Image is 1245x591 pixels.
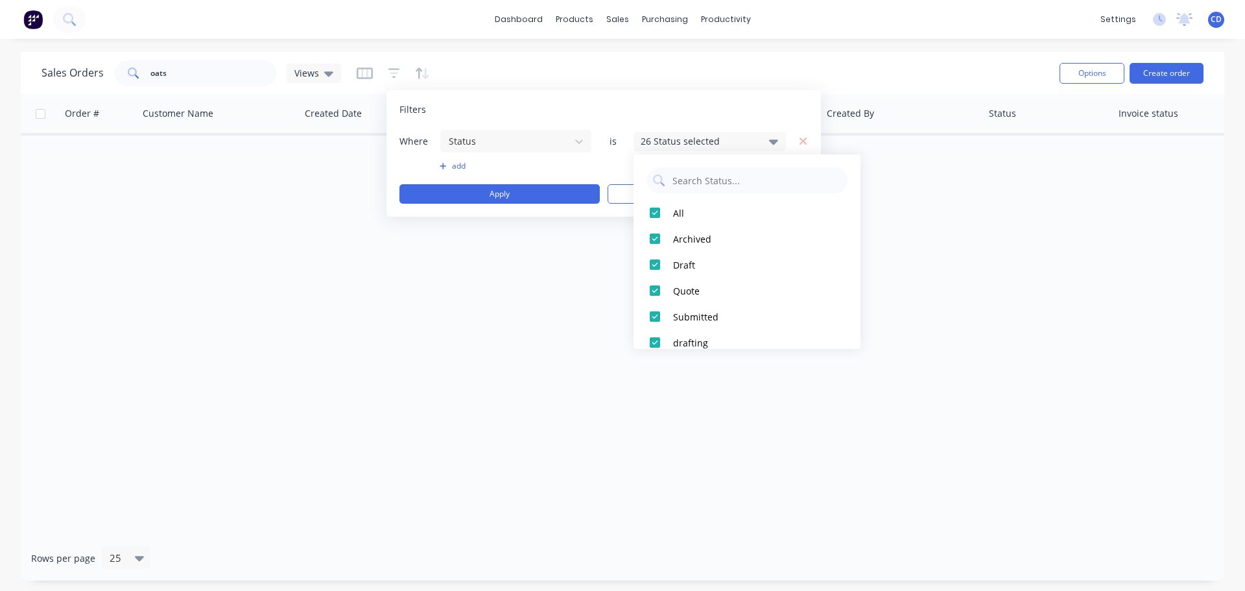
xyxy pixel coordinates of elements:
span: Views [294,66,319,80]
div: Submitted [673,310,829,324]
button: Quote [634,278,860,304]
div: Draft [673,258,829,272]
div: settings [1094,10,1143,29]
input: Search Status... [671,167,841,193]
div: purchasing [635,10,694,29]
div: productivity [694,10,757,29]
div: All [673,206,829,220]
div: products [549,10,600,29]
div: Created Date [305,107,362,120]
span: Rows per page [31,552,95,565]
div: Customer Name [143,107,213,120]
button: Options [1060,63,1124,84]
div: Quote [673,284,829,298]
img: Factory [23,10,43,29]
div: Order # [65,107,99,120]
h1: Sales Orders [41,67,104,79]
div: Status [989,107,1016,120]
a: dashboard [488,10,549,29]
button: Archived [634,226,860,252]
div: sales [600,10,635,29]
span: CD [1211,14,1222,25]
button: Create order [1130,63,1203,84]
span: is [600,135,626,148]
button: Draft [634,252,860,278]
div: Archived [673,232,829,246]
button: All [634,200,860,226]
span: Filters [399,103,426,116]
button: Submitted [634,304,860,330]
div: 26 Status selected [641,134,758,148]
input: Search... [150,60,277,86]
div: Invoice status [1119,107,1178,120]
div: Created By [827,107,874,120]
button: drafting [634,330,860,356]
button: Apply [399,184,600,204]
button: add [440,161,592,171]
div: drafting [673,336,829,350]
button: Clear [608,184,808,204]
span: Where [399,135,438,148]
